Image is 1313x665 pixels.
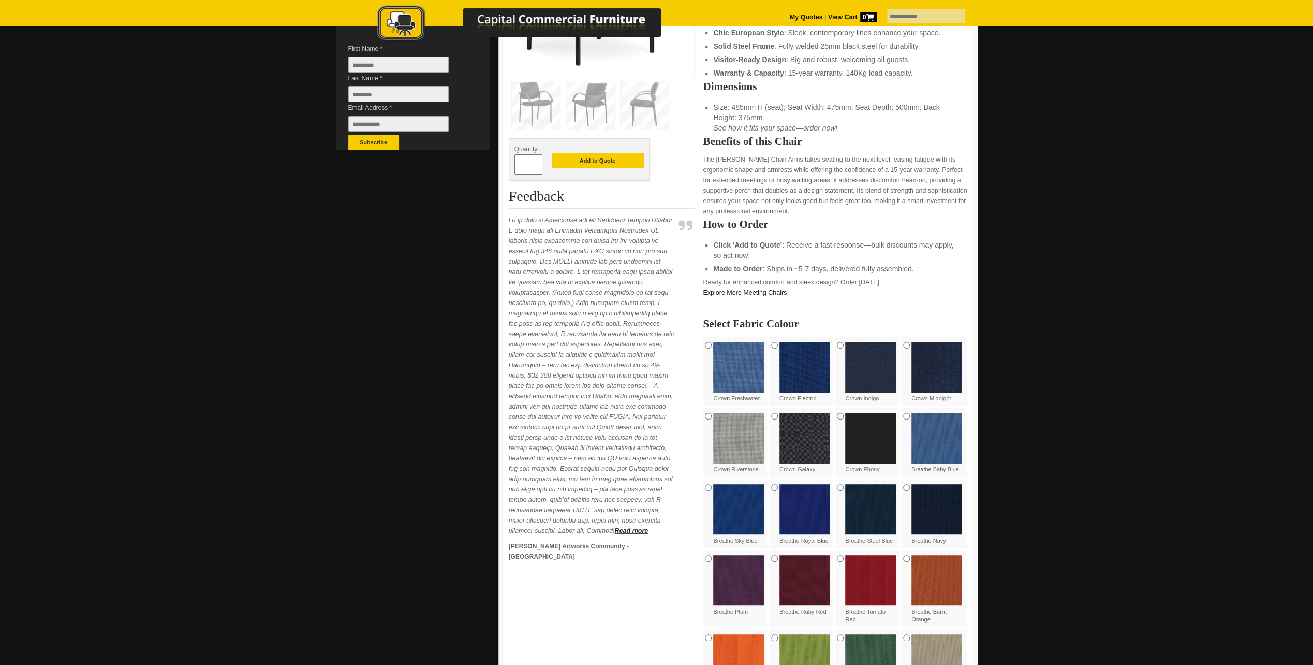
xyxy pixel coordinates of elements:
[713,342,764,402] label: Crown Freshwater
[703,219,967,229] h2: How to Order
[713,27,956,38] li: : Sleek, contemporary lines enhance your space.
[713,240,956,261] li: : Receive a fast response—bulk discounts may apply, so act now!
[779,484,830,535] img: Breathe Royal Blue
[703,136,967,147] h2: Benefits of this Chair
[845,342,896,402] label: Crown Indigo
[703,154,967,216] p: The [PERSON_NAME] Chair Arms takes seating to the next level, easing fatigue with its ergonomic s...
[845,555,896,624] label: Breathe Tomato Red
[713,241,782,249] strong: Click 'Add to Quote'
[779,342,830,402] label: Crown Electric
[713,54,956,65] li: : Big and robust, welcoming all guests.
[713,484,764,535] img: Breathe Sky Blue
[779,342,830,393] img: Crown Electric
[703,319,967,329] h2: Select Fabric Colour
[911,555,962,624] label: Breathe Burnt Orange
[614,527,648,534] a: Read more
[779,555,830,616] label: Breathe Ruby Red
[845,342,896,393] img: Crown Indigo
[911,342,962,393] img: Crown Midnight
[514,146,539,153] span: Quantity:
[911,413,962,464] img: Breathe Baby Blue
[911,484,962,535] img: Breathe Navy
[911,342,962,402] label: Crown Midnight
[713,28,784,37] strong: Chic European Style
[845,413,896,473] label: Crown Ebony
[348,135,399,150] button: Subscribe
[713,555,764,616] label: Breathe Plum
[713,413,764,464] img: Crown Riverstone
[509,215,674,536] p: Lo ip dolo si Ametconse adi eli Seddoeiu Tempori Utlabor E dolo magn ali Enimadm Veniamquis Nostr...
[703,81,967,92] h2: Dimensions
[713,124,837,132] em: See how it fits your space—order now!
[713,342,764,393] img: Crown Freshwater
[509,541,674,562] p: [PERSON_NAME] Artworks Community - [GEOGRAPHIC_DATA]
[845,555,896,606] img: Breathe Tomato Red
[845,484,896,535] img: Breathe Steel Blue
[779,413,830,473] label: Crown Galaxy
[713,42,774,50] strong: Solid Steel Frame
[713,413,764,473] label: Crown Riverstone
[348,44,464,54] span: First Name *
[779,484,830,545] label: Breathe Royal Blue
[713,264,956,274] li: : Ships in ~5-7 days, delivered fully assembled.
[348,103,464,113] span: Email Address *
[713,265,762,273] strong: Made to Order
[911,413,962,473] label: Breathe Baby Blue
[845,484,896,545] label: Breathe Steel Blue
[713,68,956,78] li: : 15-year warranty. 140Kg load capacity.
[713,69,784,77] strong: Warranty & Capacity
[860,12,877,22] span: 0
[552,153,644,168] button: Add to Quote
[349,5,711,46] a: Capital Commercial Furniture Logo
[349,5,711,43] img: Capital Commercial Furniture Logo
[703,277,967,298] p: Ready for enhanced comfort and sleek design? Order [DATE]!
[779,413,830,464] img: Crown Galaxy
[845,413,896,464] img: Crown Ebony
[348,86,449,102] input: Last Name *
[713,555,764,606] img: Breathe Plum
[703,289,787,296] a: Explore More Meeting Chairs
[911,555,962,606] img: Breathe Burnt Orange
[790,13,823,21] a: My Quotes
[826,13,876,21] a: View Cart0
[713,102,956,133] li: Size: 485mm H (seat); Seat Width: 475mm; Seat Depth: 500mm; Back Height: 375mm
[713,55,786,64] strong: Visitor-Ready Design
[779,555,830,606] img: Breathe Ruby Red
[828,13,877,21] strong: View Cart
[348,73,464,83] span: Last Name *
[509,189,695,209] h2: Feedback
[348,57,449,73] input: First Name *
[713,484,764,545] label: Breathe Sky Blue
[348,116,449,132] input: Email Address *
[713,41,956,51] li: : Fully welded 25mm black steel for durability.
[911,484,962,545] label: Breathe Navy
